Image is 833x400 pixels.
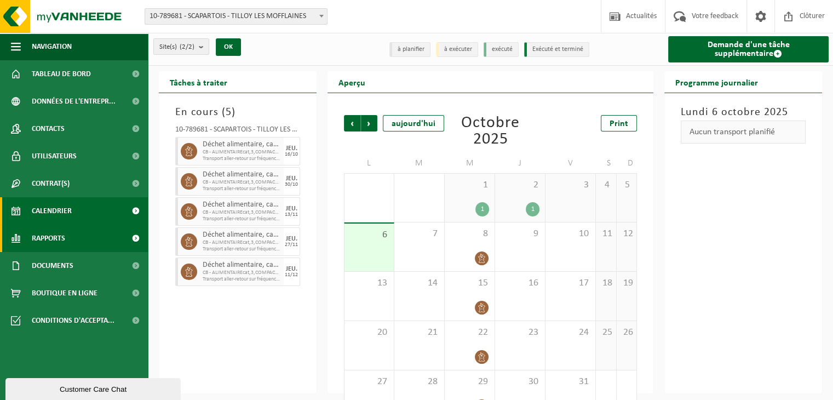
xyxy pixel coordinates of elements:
[664,71,769,93] h2: Programme journalier
[32,60,91,88] span: Tableau de bord
[389,42,430,57] li: à planifier
[328,71,376,93] h2: Aperçu
[203,201,281,209] span: Déchet alimentaire, cat 3, contenant des produits d'origine animale, emballage synthétique
[203,149,281,156] span: CB - ALIMENTAIREcat,3,COMPACTEUR CLIENT
[203,140,281,149] span: Déchet alimentaire, cat 3, contenant des produits d'origine animale, emballage synthétique
[617,153,637,173] td: D
[596,153,616,173] td: S
[32,197,72,225] span: Calendrier
[551,277,590,289] span: 17
[622,179,631,191] span: 5
[203,231,281,239] span: Déchet alimentaire, cat 3, contenant des produits d'origine animale, emballage synthétique
[545,153,596,173] td: V
[216,38,241,56] button: OK
[681,104,806,121] h3: Lundi 6 octobre 2025
[32,115,65,142] span: Contacts
[601,115,637,132] a: Print
[475,202,489,216] div: 1
[501,376,539,388] span: 30
[145,9,327,24] span: 10-789681 - SCAPARTOIS - TILLOY LES MOFFLAINES
[32,142,77,170] span: Utilisateurs
[285,242,298,248] div: 27/11
[622,327,631,339] span: 26
[175,126,300,137] div: 10-789681 - SCAPARTOIS - TILLOY LES MOFFLAINES
[344,115,360,132] span: Précédent
[400,277,439,289] span: 14
[203,276,281,283] span: Transport aller-retour sur fréquence fixe
[203,156,281,162] span: Transport aller-retour sur fréquence fixe
[286,236,297,242] div: JEU.
[32,279,97,307] span: Boutique en ligne
[450,376,489,388] span: 29
[32,33,72,60] span: Navigation
[622,228,631,240] span: 12
[383,115,444,132] div: aujourd'hui
[203,270,281,276] span: CB - ALIMENTAIREcat,3,COMPACTEUR CLIENT
[450,327,489,339] span: 22
[610,119,628,128] span: Print
[495,153,545,173] td: J
[203,209,281,216] span: CB - ALIMENTAIREcat,3,COMPACTEUR CLIENT
[400,228,439,240] span: 7
[285,272,298,278] div: 11/12
[400,327,439,339] span: 21
[622,277,631,289] span: 19
[551,376,590,388] span: 31
[501,228,539,240] span: 9
[203,179,281,186] span: CB - ALIMENTAIREcat,3,COMPACTEUR CLIENT
[501,277,539,289] span: 16
[145,8,328,25] span: 10-789681 - SCAPARTOIS - TILLOY LES MOFFLAINES
[601,277,610,289] span: 18
[501,327,539,339] span: 23
[344,153,394,173] td: L
[159,39,194,55] span: Site(s)
[668,36,829,62] a: Demande d'une tâche supplémentaire
[175,104,300,121] h3: En cours ( )
[394,153,445,173] td: M
[32,88,116,115] span: Données de l'entrepr...
[445,115,536,148] div: Octobre 2025
[32,307,114,334] span: Conditions d'accepta...
[286,266,297,272] div: JEU.
[350,327,388,339] span: 20
[484,42,519,57] li: exécuté
[350,229,388,241] span: 6
[551,327,590,339] span: 24
[203,246,281,253] span: Transport aller-retour sur fréquence fixe
[286,175,297,182] div: JEU.
[350,277,388,289] span: 13
[526,202,539,216] div: 1
[153,38,209,55] button: Site(s)(2/2)
[601,179,610,191] span: 4
[450,277,489,289] span: 15
[361,115,377,132] span: Suivant
[32,170,70,197] span: Contrat(s)
[203,186,281,192] span: Transport aller-retour sur fréquence fixe
[436,42,478,57] li: à exécuter
[445,153,495,173] td: M
[180,43,194,50] count: (2/2)
[285,152,298,157] div: 16/10
[203,239,281,246] span: CB - ALIMENTAIREcat,3,COMPACTEUR CLIENT
[400,376,439,388] span: 28
[203,170,281,179] span: Déchet alimentaire, cat 3, contenant des produits d'origine animale, emballage synthétique
[226,107,232,118] span: 5
[601,327,610,339] span: 25
[203,216,281,222] span: Transport aller-retour sur fréquence fixe
[286,205,297,212] div: JEU.
[601,228,610,240] span: 11
[551,179,590,191] span: 3
[159,71,238,93] h2: Tâches à traiter
[32,252,73,279] span: Documents
[524,42,589,57] li: Exécuté et terminé
[681,121,806,144] div: Aucun transport planifié
[5,376,183,400] iframe: chat widget
[551,228,590,240] span: 10
[286,145,297,152] div: JEU.
[450,179,489,191] span: 1
[203,261,281,270] span: Déchet alimentaire, cat 3, contenant des produits d'origine animale, emballage synthétique
[285,182,298,187] div: 30/10
[285,212,298,218] div: 13/11
[350,376,388,388] span: 27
